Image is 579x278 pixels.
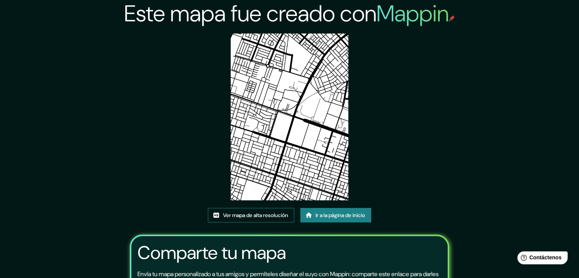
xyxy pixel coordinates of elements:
iframe: Lanzador de widgets de ayuda [511,248,571,270]
a: Ver mapa de alta resolución [208,208,294,222]
font: Comparte tu mapa [137,241,286,265]
a: Ir a la página de inicio [300,208,371,222]
font: Ver mapa de alta resolución [223,212,288,219]
font: Ir a la página de inicio [316,212,365,219]
img: pin de mapeo [449,15,455,21]
img: created-map [231,34,349,200]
